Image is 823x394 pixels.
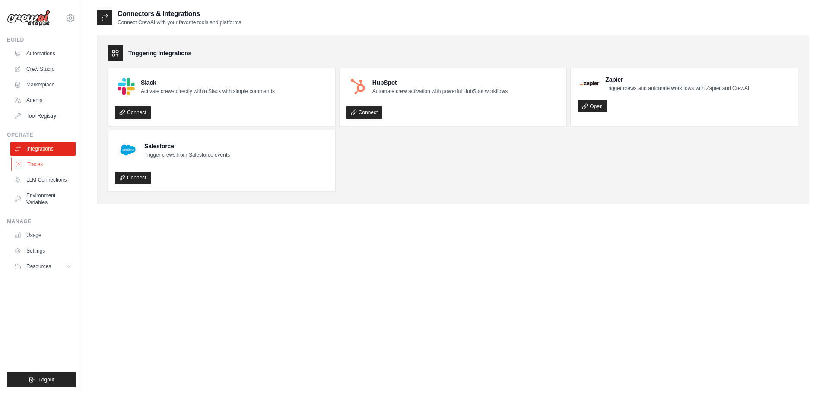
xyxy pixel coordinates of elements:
img: Logo [7,10,50,26]
a: Settings [10,244,76,258]
img: Zapier Logo [580,81,599,86]
a: Connect [115,106,151,119]
a: Integrations [10,142,76,156]
p: Automate crew activation with powerful HubSpot workflows [372,88,508,95]
img: HubSpot Logo [349,78,366,95]
a: Usage [10,228,76,242]
a: LLM Connections [10,173,76,187]
h4: Salesforce [144,142,230,151]
span: Logout [38,376,54,383]
button: Logout [7,372,76,387]
h4: Slack [141,78,275,87]
button: Resources [10,259,76,273]
span: Resources [26,263,51,270]
a: Connect [346,106,382,119]
p: Trigger crews from Salesforce events [144,151,230,158]
p: Connect CrewAI with your favorite tools and platforms [118,19,241,26]
a: Traces [11,157,76,171]
a: Environment Variables [10,189,76,209]
p: Activate crews directly within Slack with simple commands [141,88,275,95]
img: Salesforce Logo [118,140,138,160]
div: Manage [7,218,76,225]
a: Tool Registry [10,109,76,123]
h4: Zapier [605,75,749,84]
h2: Connectors & Integrations [118,9,241,19]
a: Open [578,100,607,112]
div: Build [7,36,76,43]
a: Automations [10,47,76,61]
h4: HubSpot [372,78,508,87]
a: Connect [115,172,151,184]
a: Marketplace [10,78,76,92]
a: Crew Studio [10,62,76,76]
div: Operate [7,131,76,138]
img: Slack Logo [118,78,135,95]
p: Trigger crews and automate workflows with Zapier and CrewAI [605,85,749,92]
a: Agents [10,93,76,107]
h3: Triggering Integrations [128,49,191,58]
